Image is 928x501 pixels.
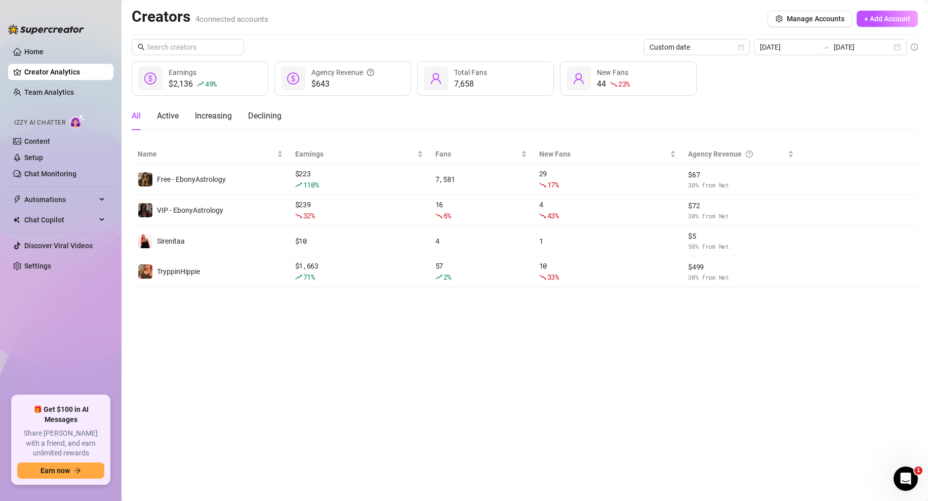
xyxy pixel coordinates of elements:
input: Start date [760,42,818,53]
div: Declining [248,110,281,122]
span: arrow-right [74,467,81,474]
span: Fans [435,148,519,160]
span: 30 % from Net [688,273,794,282]
div: 1 [539,236,676,247]
span: 43 % [547,211,559,220]
th: Earnings [289,144,429,164]
div: Agency Revenue [688,148,786,160]
a: Creator Analytics [24,64,105,80]
span: Share [PERSON_NAME] with a friend, and earn unlimited rewards [17,429,104,458]
span: question-circle [367,67,374,78]
span: 1 [914,467,922,475]
span: 32 % [303,211,315,220]
span: 2 % [443,272,451,282]
span: 110 % [303,180,319,189]
span: Custom date [650,40,744,55]
span: + Add Account [864,15,910,23]
div: $2,136 [169,78,217,90]
span: Sirenitaa [157,237,185,245]
span: setting [776,15,783,22]
div: $ 10 [295,236,423,247]
span: Name [138,148,275,160]
span: dollar-circle [144,72,156,85]
span: $ 499 [688,261,794,273]
div: 4 [539,199,676,221]
span: $ 5 [688,230,794,242]
span: New Fans [597,68,628,76]
img: AI Chatter [69,114,85,129]
span: VIP - EbonyAstrology [157,206,223,214]
span: 17 % [547,180,559,189]
a: Setup [24,153,43,162]
button: + Add Account [857,11,918,27]
div: 7,581 [435,174,527,185]
span: fall [295,212,302,219]
span: $ 67 [688,169,794,180]
span: rise [295,181,302,188]
span: Earnings [169,68,196,76]
input: Search creators [147,42,230,53]
span: 🎁 Get $100 in AI Messages [17,405,104,425]
div: 44 [597,78,630,90]
span: $ 72 [688,200,794,211]
span: fall [435,212,442,219]
a: Home [24,48,44,56]
div: $ 239 [295,199,423,221]
div: $ 223 [295,168,423,190]
span: rise [197,81,204,88]
span: 50 % from Net [688,242,794,251]
img: TryppinHippie [138,264,152,279]
span: rise [435,274,442,281]
div: $ 1,663 [295,260,423,283]
button: Earn nowarrow-right [17,463,104,479]
span: dollar-circle [287,72,299,85]
span: fall [539,274,546,281]
span: 71 % [303,272,315,282]
span: Free - EbonyAstrology [157,175,226,183]
span: question-circle [746,148,753,160]
span: TryppinHippie [157,267,200,276]
div: 57 [435,260,527,283]
span: user [430,72,442,85]
span: swap-right [822,43,830,51]
span: 30 % from Net [688,180,794,190]
span: New Fans [539,148,668,160]
span: to [822,43,830,51]
th: Fans [429,144,533,164]
span: 30 % from Net [688,211,794,221]
span: 23 % [618,79,630,89]
h2: Creators [132,7,268,26]
a: Settings [24,262,51,270]
span: $643 [311,78,374,90]
div: All [132,110,141,122]
span: fall [610,81,617,88]
span: 6 % [443,211,451,220]
span: calendar [738,44,744,50]
span: Izzy AI Chatter [14,118,65,128]
a: Discover Viral Videos [24,242,93,250]
img: VIP - EbonyAstrology [138,203,152,217]
div: Active [157,110,179,122]
span: Automations [24,191,96,208]
iframe: Intercom live chat [894,467,918,491]
span: Earn now [41,467,70,475]
button: Manage Accounts [768,11,853,27]
div: Agency Revenue [311,67,374,78]
div: 16 [435,199,527,221]
th: New Fans [533,144,682,164]
span: search [138,44,145,51]
img: logo-BBDzfeDw.svg [8,24,84,34]
img: Chat Copilot [13,216,20,223]
span: user [573,72,585,85]
a: Team Analytics [24,88,74,96]
span: 49 % [205,79,217,89]
span: rise [295,274,302,281]
div: 29 [539,168,676,190]
div: Increasing [195,110,232,122]
span: Manage Accounts [787,15,844,23]
input: End date [834,42,892,53]
img: Sirenitaa [138,234,152,248]
span: Chat Copilot [24,212,96,228]
a: Chat Monitoring [24,170,76,178]
img: Free - EbonyAstrology [138,172,152,186]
